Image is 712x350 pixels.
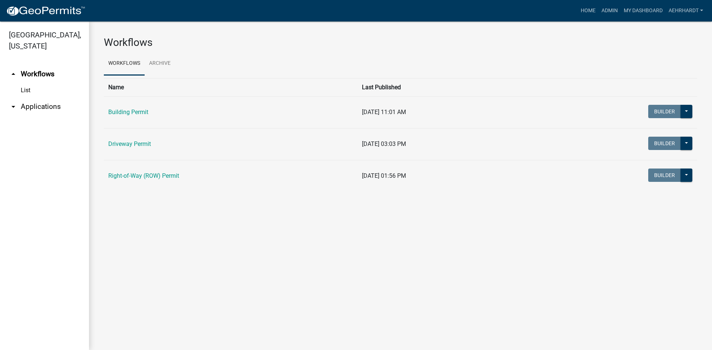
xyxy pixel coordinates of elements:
button: Builder [648,137,681,150]
a: Admin [599,4,621,18]
a: My Dashboard [621,4,666,18]
a: Driveway Permit [108,140,151,147]
a: Building Permit [108,109,148,116]
a: aehrhardt [666,4,706,18]
th: Name [104,78,357,96]
i: arrow_drop_up [9,70,18,79]
span: [DATE] 11:01 AM [362,109,406,116]
a: Workflows [104,52,145,76]
h3: Workflows [104,36,697,49]
span: [DATE] 01:56 PM [362,172,406,179]
a: Right-of-Way (ROW) Permit [108,172,179,179]
th: Last Published [357,78,526,96]
a: Archive [145,52,175,76]
i: arrow_drop_down [9,102,18,111]
button: Builder [648,105,681,118]
a: Home [578,4,599,18]
span: [DATE] 03:03 PM [362,140,406,147]
button: Builder [648,169,681,182]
